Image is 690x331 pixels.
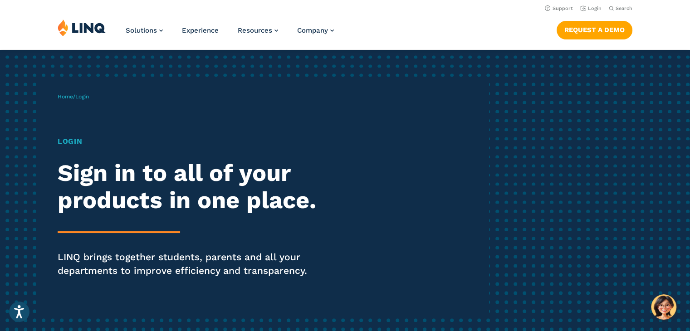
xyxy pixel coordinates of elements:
[126,19,334,49] nav: Primary Navigation
[58,160,323,214] h2: Sign in to all of your products in one place.
[58,93,89,100] span: /
[609,5,632,12] button: Open Search Bar
[126,26,163,34] a: Solutions
[58,19,106,36] img: LINQ | K‑12 Software
[557,21,632,39] a: Request a Demo
[182,26,219,34] a: Experience
[126,26,157,34] span: Solutions
[557,19,632,39] nav: Button Navigation
[58,136,323,147] h1: Login
[58,250,323,277] p: LINQ brings together students, parents and all your departments to improve efficiency and transpa...
[297,26,328,34] span: Company
[297,26,334,34] a: Company
[616,5,632,11] span: Search
[58,93,73,100] a: Home
[75,93,89,100] span: Login
[580,5,602,11] a: Login
[545,5,573,11] a: Support
[238,26,278,34] a: Resources
[238,26,272,34] span: Resources
[651,294,676,320] button: Hello, have a question? Let’s chat.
